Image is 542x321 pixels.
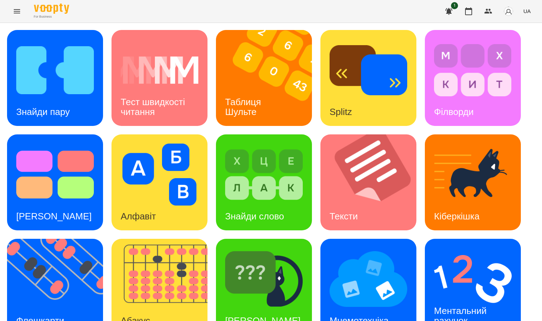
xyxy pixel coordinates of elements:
[121,39,198,101] img: Тест швидкості читання
[425,30,521,126] a: ФілвордиФілворди
[225,248,303,310] img: Знайди Кіберкішку
[320,30,416,126] a: SplitzSplitz
[7,134,103,230] a: Тест Струпа[PERSON_NAME]
[112,134,207,230] a: АлфавітАлфавіт
[16,107,70,117] h3: Знайди пару
[330,248,407,310] img: Мнемотехніка
[425,134,521,230] a: КіберкішкаКіберкішка
[434,107,474,117] h3: Філворди
[451,2,458,9] span: 1
[7,30,103,126] a: Знайди паруЗнайди пару
[523,7,531,15] span: UA
[216,30,312,126] a: Таблиця ШультеТаблиця Шульте
[225,211,284,222] h3: Знайди слово
[8,3,25,20] button: Menu
[225,144,303,206] img: Знайди слово
[121,97,187,117] h3: Тест швидкості читання
[121,144,198,206] img: Алфавіт
[520,5,534,18] button: UA
[330,39,407,101] img: Splitz
[34,14,69,19] span: For Business
[434,211,480,222] h3: Кіберкішка
[504,6,513,16] img: avatar_s.png
[216,30,321,126] img: Таблиця Шульте
[216,134,312,230] a: Знайди словоЗнайди слово
[434,248,512,310] img: Ментальний рахунок
[16,211,92,222] h3: [PERSON_NAME]
[330,211,358,222] h3: Тексти
[330,107,352,117] h3: Splitz
[320,134,425,230] img: Тексти
[121,211,156,222] h3: Алфавіт
[434,39,512,101] img: Філворди
[112,30,207,126] a: Тест швидкості читанняТест швидкості читання
[16,144,94,206] img: Тест Струпа
[225,97,264,117] h3: Таблиця Шульте
[434,144,512,206] img: Кіберкішка
[34,4,69,14] img: Voopty Logo
[320,134,416,230] a: ТекстиТексти
[16,39,94,101] img: Знайди пару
